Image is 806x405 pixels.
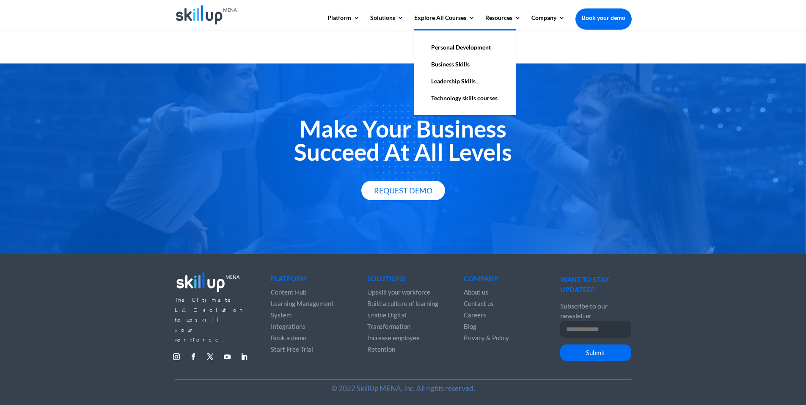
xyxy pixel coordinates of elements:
[560,275,609,293] span: WANT TO STAY UPDATED?
[175,383,632,393] p: © 2022 SkillUp MENA, Inc. All rights reserved.
[367,275,438,286] h4: Solutions
[423,56,507,73] a: Business Skills
[175,269,242,294] img: footer_logo
[464,322,476,330] a: Blog
[271,288,306,296] a: Content Hub
[370,15,404,29] a: Solutions
[187,350,200,364] a: Follow on Facebook
[423,39,507,56] a: Personal Development
[271,345,313,353] a: Start Free Trial
[367,311,410,330] a: Enable Digital Transformation
[560,301,631,321] p: Subscribe to our newsletter
[575,8,632,27] a: Book your demo
[271,275,342,286] h4: Platform
[175,296,245,343] span: The Ultimate L&D solution to upskill your workforce.
[204,350,217,364] a: Follow on X
[220,350,234,364] a: Follow on Youtube
[327,15,360,29] a: Platform
[367,300,438,307] a: Build a culture of learning
[414,15,475,29] a: Explore All Courses
[531,15,565,29] a: Company
[464,275,535,286] h4: Company
[586,349,605,356] span: Submit
[464,300,494,307] a: Contact us
[485,15,521,29] a: Resources
[271,300,334,319] a: Learning Management System
[423,73,507,90] a: Leadership Skills
[464,288,488,296] a: About us
[464,311,486,319] a: Careers
[423,90,507,107] a: Technology skills courses
[237,350,251,364] a: Follow on LinkedIn
[367,288,430,296] a: Upskill your workforce
[361,181,445,201] a: Request Demo
[271,322,305,330] a: Integrations
[367,334,420,353] a: Increase employee Retention
[464,334,509,342] a: Privacy & Policy
[271,334,306,342] a: Book a demo
[560,344,631,361] button: Submit
[175,117,632,168] h2: Make Your Business Succeed At All Levels
[764,364,806,405] iframe: Chat Widget
[176,5,237,25] img: Skillup Mena
[170,350,183,364] a: Follow on Instagram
